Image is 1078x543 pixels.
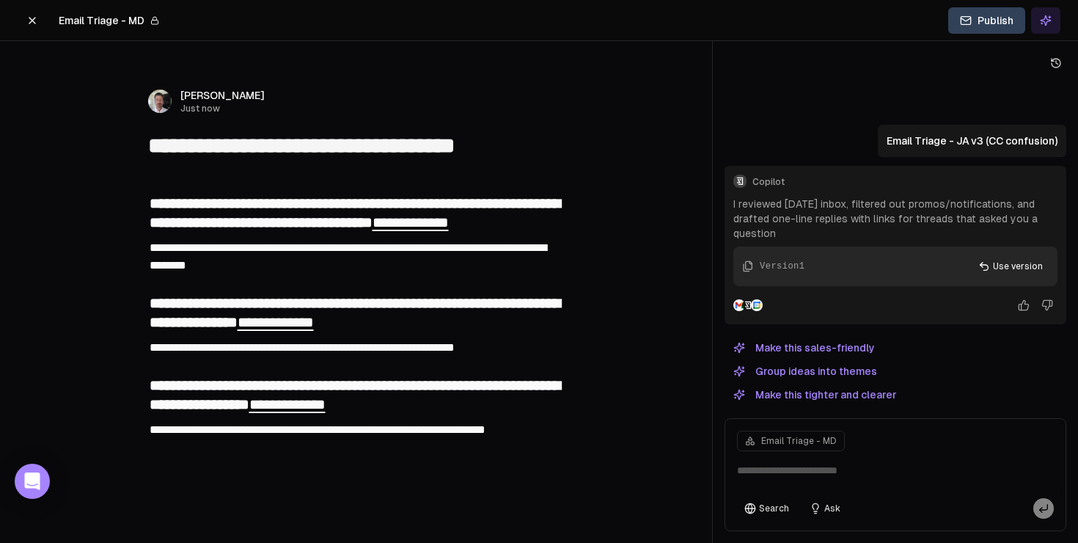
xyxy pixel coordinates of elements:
button: Group ideas into themes [725,362,886,380]
img: Samepage [742,299,754,311]
span: Just now [180,103,265,114]
button: Make this tighter and clearer [725,386,905,404]
div: Open Intercom Messenger [15,464,50,499]
p: I reviewed [DATE] inbox, filtered out promos/notifications, and drafted one-line replies with lin... [733,197,1057,241]
button: Use version [969,255,1052,277]
img: _image [148,90,172,113]
button: Search [737,498,796,519]
div: Version 1 [760,260,804,273]
p: Email Triage - JA v3 (CC confusion) [887,134,1057,148]
span: Copilot [752,176,1057,188]
img: Gmail [733,299,745,311]
button: Ask [802,498,848,519]
button: Make this sales-friendly [725,339,884,357]
button: Publish [948,7,1025,34]
span: [PERSON_NAME] [180,88,265,103]
span: Email Triage - MD [761,435,837,447]
img: Google Calendar [751,299,763,311]
span: Email Triage - MD [59,13,144,28]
